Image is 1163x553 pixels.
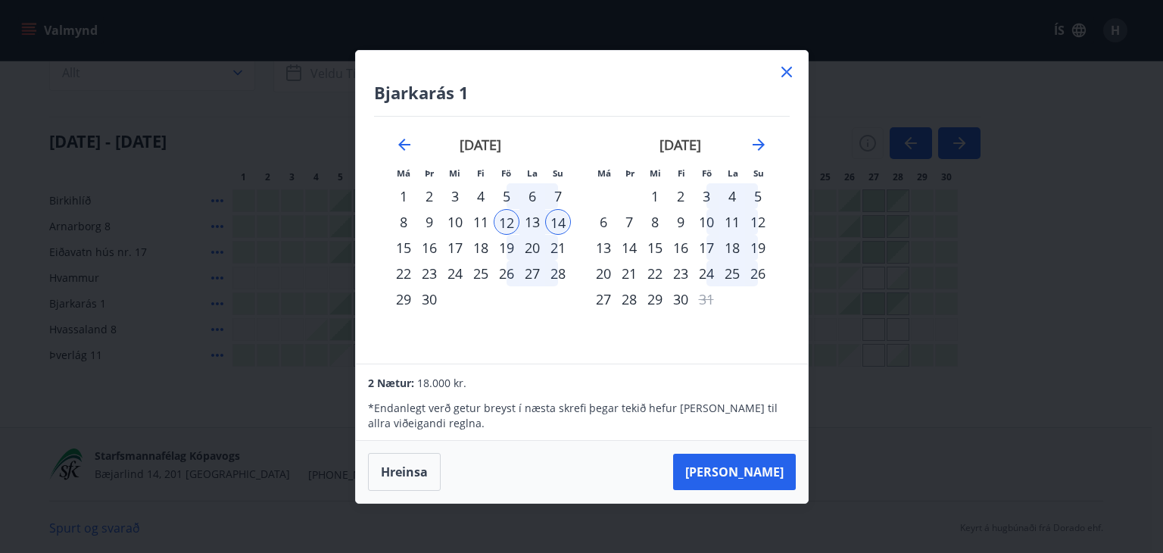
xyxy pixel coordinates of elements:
small: La [527,167,538,179]
span: 18.000 kr. [417,376,466,390]
div: 16 [668,235,694,261]
div: 13 [591,235,616,261]
td: Choose föstudagur, 19. september 2025 as your check-in date. It’s available. [494,235,519,261]
h4: Bjarkarás 1 [374,81,790,104]
div: 20 [591,261,616,286]
div: 19 [494,235,519,261]
small: Þr [425,167,434,179]
td: Choose mánudagur, 27. október 2025 as your check-in date. It’s available. [591,286,616,312]
div: 23 [416,261,442,286]
div: 18 [719,235,745,261]
td: Choose fimmtudagur, 9. október 2025 as your check-in date. It’s available. [668,209,694,235]
div: 9 [668,209,694,235]
td: Choose laugardagur, 20. september 2025 as your check-in date. It’s available. [519,235,545,261]
small: Mi [449,167,460,179]
td: Choose mánudagur, 29. september 2025 as your check-in date. It’s available. [391,286,416,312]
div: 26 [745,261,771,286]
td: Choose laugardagur, 27. september 2025 as your check-in date. It’s available. [519,261,545,286]
div: 20 [519,235,545,261]
p: * Endanlegt verð getur breyst í næsta skrefi þegar tekið hefur [PERSON_NAME] til allra viðeigandi... [368,401,795,431]
small: Su [753,167,764,179]
td: Choose fimmtudagur, 16. október 2025 as your check-in date. It’s available. [668,235,694,261]
div: 26 [494,261,519,286]
td: Choose þriðjudagur, 23. september 2025 as your check-in date. It’s available. [416,261,442,286]
div: 1 [391,183,416,209]
div: 25 [468,261,494,286]
td: Choose þriðjudagur, 7. október 2025 as your check-in date. It’s available. [616,209,642,235]
td: Selected as start date. föstudagur, 12. september 2025 [494,209,519,235]
td: Choose sunnudagur, 12. október 2025 as your check-in date. It’s available. [745,209,771,235]
td: Choose sunnudagur, 19. október 2025 as your check-in date. It’s available. [745,235,771,261]
div: 6 [519,183,545,209]
td: Choose miðvikudagur, 8. október 2025 as your check-in date. It’s available. [642,209,668,235]
div: 3 [694,183,719,209]
small: Þr [625,167,635,179]
div: 6 [591,209,616,235]
td: Choose sunnudagur, 26. október 2025 as your check-in date. It’s available. [745,261,771,286]
td: Choose mánudagur, 13. október 2025 as your check-in date. It’s available. [591,235,616,261]
div: 15 [642,235,668,261]
td: Choose sunnudagur, 21. september 2025 as your check-in date. It’s available. [545,235,571,261]
td: Choose laugardagur, 6. september 2025 as your check-in date. It’s available. [519,183,545,209]
td: Choose fimmtudagur, 18. september 2025 as your check-in date. It’s available. [468,235,494,261]
div: 23 [668,261,694,286]
div: 27 [591,286,616,312]
td: Choose föstudagur, 3. október 2025 as your check-in date. It’s available. [694,183,719,209]
div: 8 [642,209,668,235]
td: Choose mánudagur, 20. október 2025 as your check-in date. It’s available. [591,261,616,286]
div: 29 [391,286,416,312]
td: Choose fimmtudagur, 25. september 2025 as your check-in date. It’s available. [468,261,494,286]
div: 7 [616,209,642,235]
button: [PERSON_NAME] [673,454,796,490]
div: 2 [668,183,694,209]
div: 21 [545,235,571,261]
td: Choose sunnudagur, 7. september 2025 as your check-in date. It’s available. [545,183,571,209]
div: 25 [719,261,745,286]
div: 30 [668,286,694,312]
div: 24 [694,261,719,286]
div: 14 [616,235,642,261]
div: 5 [494,183,519,209]
div: Move forward to switch to the next month. [750,136,768,154]
div: 5 [745,183,771,209]
button: Hreinsa [368,453,441,491]
td: Choose sunnudagur, 28. september 2025 as your check-in date. It’s available. [545,261,571,286]
td: Choose þriðjudagur, 14. október 2025 as your check-in date. It’s available. [616,235,642,261]
div: 18 [468,235,494,261]
div: 1 [642,183,668,209]
td: Choose laugardagur, 18. október 2025 as your check-in date. It’s available. [719,235,745,261]
td: Selected as end date. sunnudagur, 14. september 2025 [545,209,571,235]
small: Fi [477,167,485,179]
small: Fö [501,167,511,179]
div: 10 [694,209,719,235]
div: 29 [642,286,668,312]
td: Choose mánudagur, 15. september 2025 as your check-in date. It’s available. [391,235,416,261]
td: Choose þriðjudagur, 16. september 2025 as your check-in date. It’s available. [416,235,442,261]
td: Choose mánudagur, 22. september 2025 as your check-in date. It’s available. [391,261,416,286]
td: Choose þriðjudagur, 28. október 2025 as your check-in date. It’s available. [616,286,642,312]
div: 9 [416,209,442,235]
div: 11 [468,209,494,235]
div: 15 [391,235,416,261]
div: 3 [442,183,468,209]
div: 16 [416,235,442,261]
td: Choose mánudagur, 1. september 2025 as your check-in date. It’s available. [391,183,416,209]
div: 22 [391,261,416,286]
strong: [DATE] [659,136,701,154]
td: Choose miðvikudagur, 17. september 2025 as your check-in date. It’s available. [442,235,468,261]
td: Choose þriðjudagur, 21. október 2025 as your check-in date. It’s available. [616,261,642,286]
div: 28 [616,286,642,312]
div: 30 [416,286,442,312]
td: Choose fimmtudagur, 11. september 2025 as your check-in date. It’s available. [468,209,494,235]
div: 11 [719,209,745,235]
div: 8 [391,209,416,235]
strong: [DATE] [460,136,501,154]
div: 17 [694,235,719,261]
div: 14 [545,209,571,235]
td: Choose föstudagur, 31. október 2025 as your check-in date. It’s available. [694,286,719,312]
small: La [728,167,738,179]
td: Choose fimmtudagur, 30. október 2025 as your check-in date. It’s available. [668,286,694,312]
small: Mi [650,167,661,179]
td: Choose fimmtudagur, 23. október 2025 as your check-in date. It’s available. [668,261,694,286]
td: Choose föstudagur, 26. september 2025 as your check-in date. It’s available. [494,261,519,286]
